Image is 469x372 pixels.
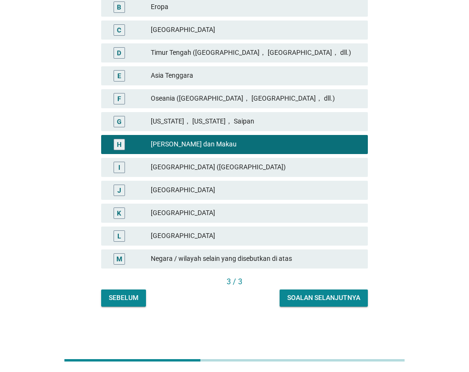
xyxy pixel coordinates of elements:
div: Asia Tenggara [151,70,360,82]
div: M [116,254,122,264]
div: F [117,93,121,103]
div: Oseania ([GEOGRAPHIC_DATA]， [GEOGRAPHIC_DATA]， dll.) [151,93,360,104]
div: E [117,71,121,81]
div: Eropa [151,1,360,13]
div: Timur Tengah ([GEOGRAPHIC_DATA]， [GEOGRAPHIC_DATA]， dll.) [151,47,360,59]
div: Sebelum [109,293,138,303]
div: Soalan selanjutnya [287,293,360,303]
button: Sebelum [101,289,146,307]
div: B [117,2,121,12]
div: [PERSON_NAME] dan Makau [151,139,360,150]
div: [GEOGRAPHIC_DATA] [151,185,360,196]
div: H [117,139,122,149]
div: J [117,185,121,195]
div: C [117,25,121,35]
div: [GEOGRAPHIC_DATA] [151,207,360,219]
div: I [118,162,120,172]
div: [GEOGRAPHIC_DATA] [151,230,360,242]
div: L [117,231,121,241]
div: [GEOGRAPHIC_DATA] [151,24,360,36]
div: G [117,116,122,126]
div: 3 / 3 [101,276,368,288]
button: Soalan selanjutnya [280,289,368,307]
div: K [117,208,121,218]
div: [US_STATE]， [US_STATE]， Saipan [151,116,360,127]
div: Negara / wilayah selain yang disebutkan di atas [151,253,360,265]
div: [GEOGRAPHIC_DATA] ([GEOGRAPHIC_DATA]) [151,162,360,173]
div: D [117,48,121,58]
